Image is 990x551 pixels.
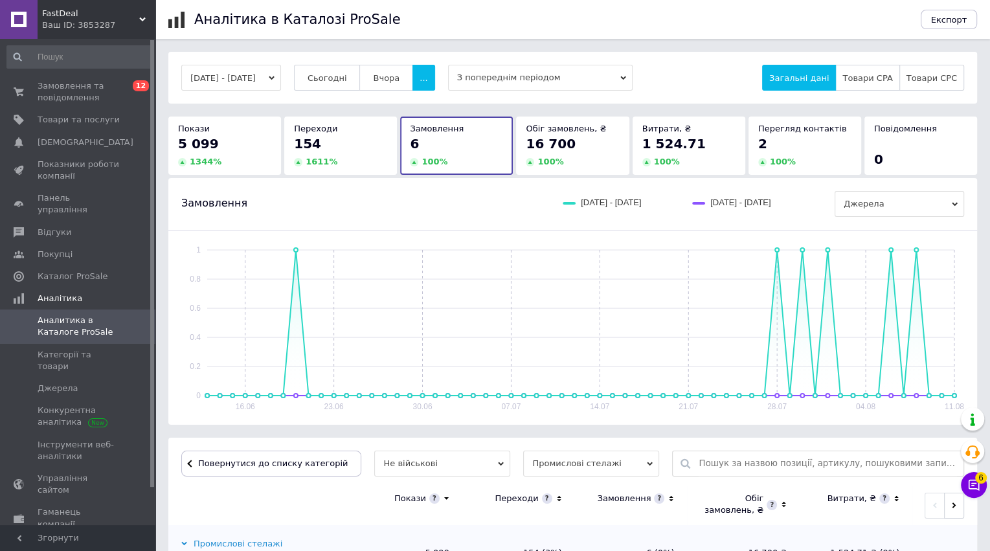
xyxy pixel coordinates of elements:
[306,157,337,166] span: 1611 %
[181,451,361,477] button: Повернутися до списку категорій
[190,275,201,284] text: 0.8
[178,136,219,152] span: 5 099
[178,124,210,133] span: Покази
[699,451,957,476] input: Пошук за назвою позиції, артикулу, пошуковими запитами
[448,65,633,91] span: З попереднім періодом
[196,391,201,400] text: 0
[133,80,149,91] span: 12
[495,493,538,504] div: Переходи
[770,157,796,166] span: 100 %
[975,472,987,484] span: 6
[181,196,247,210] span: Замовлення
[526,136,576,152] span: 16 700
[842,73,892,83] span: Товари CPA
[835,65,899,91] button: Товари CPA
[38,192,120,216] span: Панель управління
[835,191,964,217] span: Джерела
[236,402,255,411] text: 16.06
[190,333,201,342] text: 0.4
[294,65,361,91] button: Сьогодні
[827,493,876,504] div: Витрати, ₴
[410,136,419,152] span: 6
[294,124,337,133] span: Переходи
[38,349,120,372] span: Категорії та товари
[38,405,120,428] span: Конкурентна аналітика
[906,73,957,83] span: Товари CPC
[38,114,120,126] span: Товари та послуги
[294,136,321,152] span: 154
[190,157,221,166] span: 1344 %
[945,402,964,411] text: 11.08
[642,136,706,152] span: 1 524.71
[598,493,651,504] div: Замовлення
[700,493,763,516] div: Обіг замовлень, ₴
[394,493,426,504] div: Покази
[38,159,120,182] span: Показники роботи компанії
[758,136,767,152] span: 2
[537,157,563,166] span: 100 %
[181,538,282,550] div: Промислові стелажі
[523,451,659,477] span: Промислові стелажі
[412,65,434,91] button: ...
[38,439,120,462] span: Інструменти веб-аналітики
[181,65,281,91] button: [DATE] - [DATE]
[38,271,107,282] span: Каталог ProSale
[42,8,139,19] span: FastDeal
[526,124,606,133] span: Обіг замовлень, ₴
[38,506,120,530] span: Гаманець компанії
[769,73,829,83] span: Загальні дані
[190,304,201,313] text: 0.6
[856,402,875,411] text: 04.08
[190,362,201,371] text: 0.2
[961,472,987,498] button: Чат з покупцем6
[501,402,521,411] text: 07.07
[38,80,120,104] span: Замовлення та повідомлення
[194,12,400,27] h1: Аналітика в Каталозі ProSale
[921,10,978,29] button: Експорт
[767,402,787,411] text: 28.07
[38,137,133,148] span: [DEMOGRAPHIC_DATA]
[758,124,847,133] span: Перегляд контактів
[42,19,155,31] div: Ваш ID: 3853287
[324,402,344,411] text: 23.06
[359,65,413,91] button: Вчора
[590,402,609,411] text: 14.07
[931,15,967,25] span: Експорт
[874,152,883,167] span: 0
[195,458,348,468] span: Повернутися до списку категорій
[679,402,698,411] text: 21.07
[38,293,82,304] span: Аналітика
[308,73,347,83] span: Сьогодні
[874,124,937,133] span: Повідомлення
[654,157,680,166] span: 100 %
[422,157,447,166] span: 100 %
[38,249,73,260] span: Покупці
[412,402,432,411] text: 30.06
[38,473,120,496] span: Управління сайтом
[899,65,964,91] button: Товари CPC
[374,451,510,477] span: Не військові
[762,65,836,91] button: Загальні дані
[410,124,464,133] span: Замовлення
[642,124,692,133] span: Витрати, ₴
[38,383,78,394] span: Джерела
[373,73,399,83] span: Вчора
[420,73,427,83] span: ...
[196,245,201,254] text: 1
[6,45,153,69] input: Пошук
[38,227,71,238] span: Відгуки
[38,315,120,338] span: Аналитика в Каталоге ProSale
